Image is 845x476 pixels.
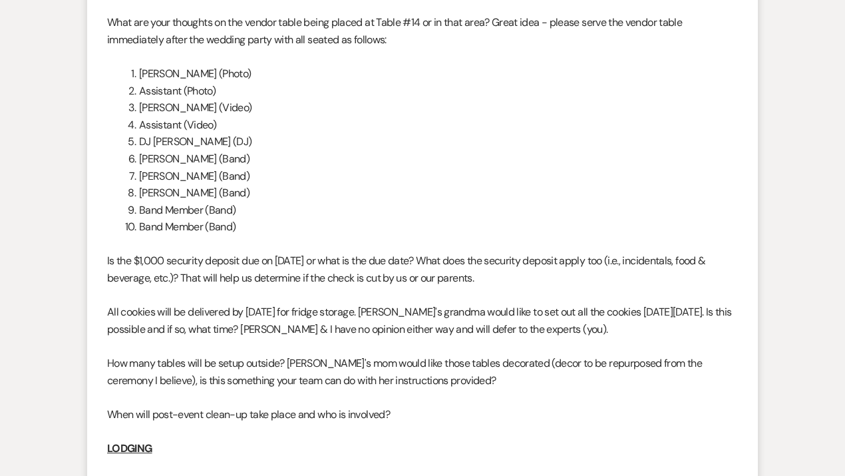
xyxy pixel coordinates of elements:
li: [PERSON_NAME] (Photo) [123,65,738,83]
li: [PERSON_NAME] (Band) [123,150,738,168]
p: What are your thoughts on the vendor table being placed at Table #14 or in that area? Great idea ... [107,14,738,48]
p: When will post-event clean-up take place and who is involved? [107,406,738,423]
li: Assistant (Video) [123,117,738,134]
p: All cookies will be delivered by [DATE] for fridge storage. [PERSON_NAME]'s grandma would like to... [107,304,738,338]
p: How many tables will be setup outside? [PERSON_NAME]'s mom would like those tables decorated (dec... [107,355,738,389]
li: [PERSON_NAME] (Band) [123,168,738,185]
p: Is the $1,000 security deposit due on [DATE] or what is the due date? What does the security depo... [107,252,738,286]
li: [PERSON_NAME] (Band) [123,184,738,202]
li: DJ [PERSON_NAME] (DJ) [123,133,738,150]
li: Assistant (Photo) [123,83,738,100]
li: [PERSON_NAME] (Video) [123,99,738,117]
u: LODGING [107,441,152,455]
li: Band Member (Band) [123,202,738,219]
li: Band Member (Band) [123,218,738,236]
